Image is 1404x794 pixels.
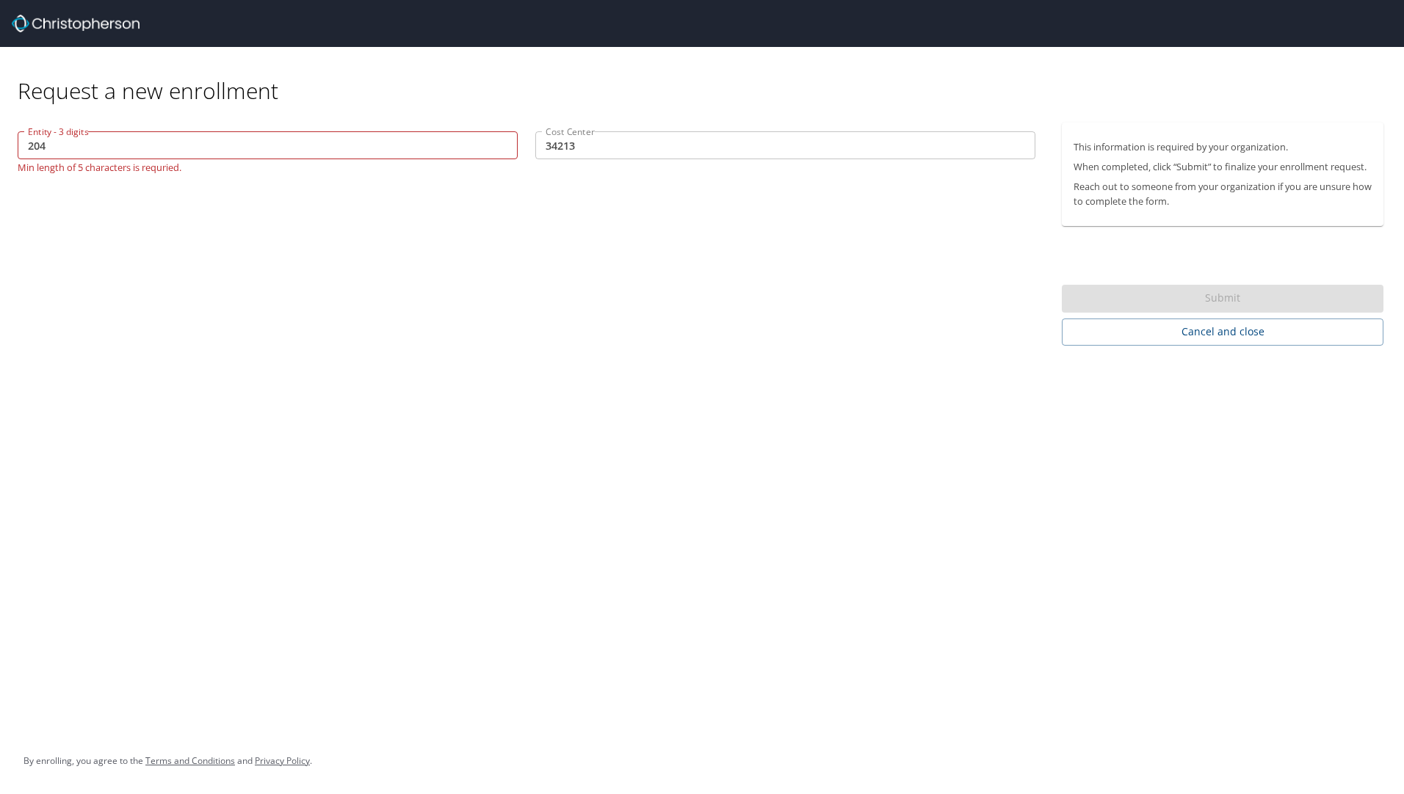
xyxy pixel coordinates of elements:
[12,15,140,32] img: cbt logo
[1074,323,1372,341] span: Cancel and close
[255,754,310,767] a: Privacy Policy
[1074,140,1372,154] p: This information is required by your organization.
[18,47,1395,105] div: Request a new enrollment
[18,159,518,172] p: Min length of 5 characters is requried.
[145,754,235,767] a: Terms and Conditions
[23,743,312,779] div: By enrolling, you agree to the and .
[18,131,518,159] input: EX:
[1074,180,1372,208] p: Reach out to someone from your organization if you are unsure how to complete the form.
[535,131,1035,159] input: EX:
[1062,318,1383,346] button: Cancel and close
[1074,160,1372,174] p: When completed, click “Submit” to finalize your enrollment request.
